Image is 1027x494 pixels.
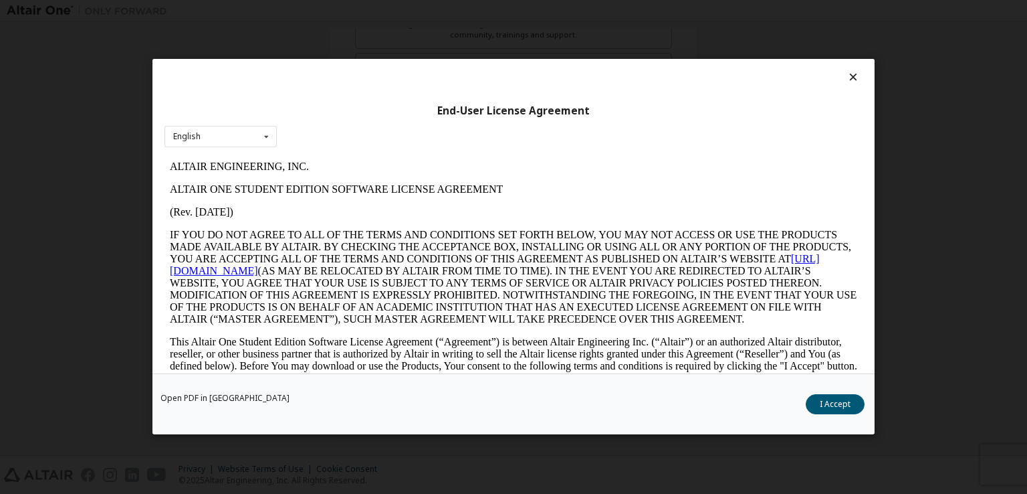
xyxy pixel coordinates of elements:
[5,5,693,17] p: ALTAIR ENGINEERING, INC.
[5,181,693,229] p: This Altair One Student Edition Software License Agreement (“Agreement”) is between Altair Engine...
[5,98,655,121] a: [URL][DOMAIN_NAME]
[5,28,693,40] p: ALTAIR ONE STUDENT EDITION SOFTWARE LICENSE AGREEMENT
[164,104,863,118] div: End-User License Agreement
[160,395,290,403] a: Open PDF in [GEOGRAPHIC_DATA]
[173,133,201,141] div: English
[5,74,693,170] p: IF YOU DO NOT AGREE TO ALL OF THE TERMS AND CONDITIONS SET FORTH BELOW, YOU MAY NOT ACCESS OR USE...
[5,51,693,63] p: (Rev. [DATE])
[806,395,865,415] button: I Accept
